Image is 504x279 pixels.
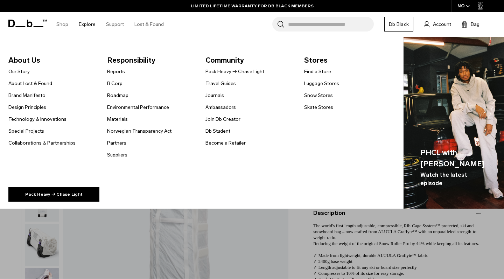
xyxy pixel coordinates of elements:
[107,139,126,147] a: Partners
[106,12,124,37] a: Support
[433,21,451,28] span: Account
[107,116,128,123] a: Materials
[107,151,127,159] a: Suppliers
[205,55,293,66] span: Community
[205,68,264,75] a: Pack Heavy → Chase Light
[56,12,68,37] a: Shop
[8,80,52,87] a: About Lost & Found
[304,104,333,111] a: Skate Stores
[79,12,96,37] a: Explore
[8,92,45,99] a: Brand Manifesto
[304,92,333,99] a: Snow Stores
[404,37,504,209] a: PHCL with [PERSON_NAME] Watch the latest episode Db
[304,55,392,66] span: Stores
[191,3,314,9] a: LIMITED LIFETIME WARRANTY FOR DB BLACK MEMBERS
[8,139,76,147] a: Collaborations & Partnerships
[134,12,164,37] a: Lost & Found
[205,116,240,123] a: Join Db Creator
[8,187,99,202] a: Pack Heavy → Chase Light
[107,127,171,135] a: Norwegian Transparency Act
[107,55,195,66] span: Responsibility
[304,68,331,75] a: Find a Store
[8,127,44,135] a: Special Projects
[8,55,96,66] span: About Us
[205,104,236,111] a: Ambassadors
[205,127,230,135] a: Db Student
[8,116,66,123] a: Technology & Innovations
[107,80,122,87] a: B Corp
[107,68,125,75] a: Reports
[420,171,487,188] span: Watch the latest episode
[107,104,169,111] a: Environmental Performance
[304,80,339,87] a: Luggage Stores
[462,20,479,28] button: Bag
[51,12,169,37] nav: Main Navigation
[205,139,246,147] a: Become a Retailer
[205,80,236,87] a: Travel Guides
[404,37,504,209] img: Db
[420,147,487,169] span: PHCL with [PERSON_NAME]
[8,68,30,75] a: Our Story
[471,21,479,28] span: Bag
[8,104,46,111] a: Design Principles
[205,92,224,99] a: Journals
[384,17,413,32] a: Db Black
[424,20,451,28] a: Account
[107,92,128,99] a: Roadmap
